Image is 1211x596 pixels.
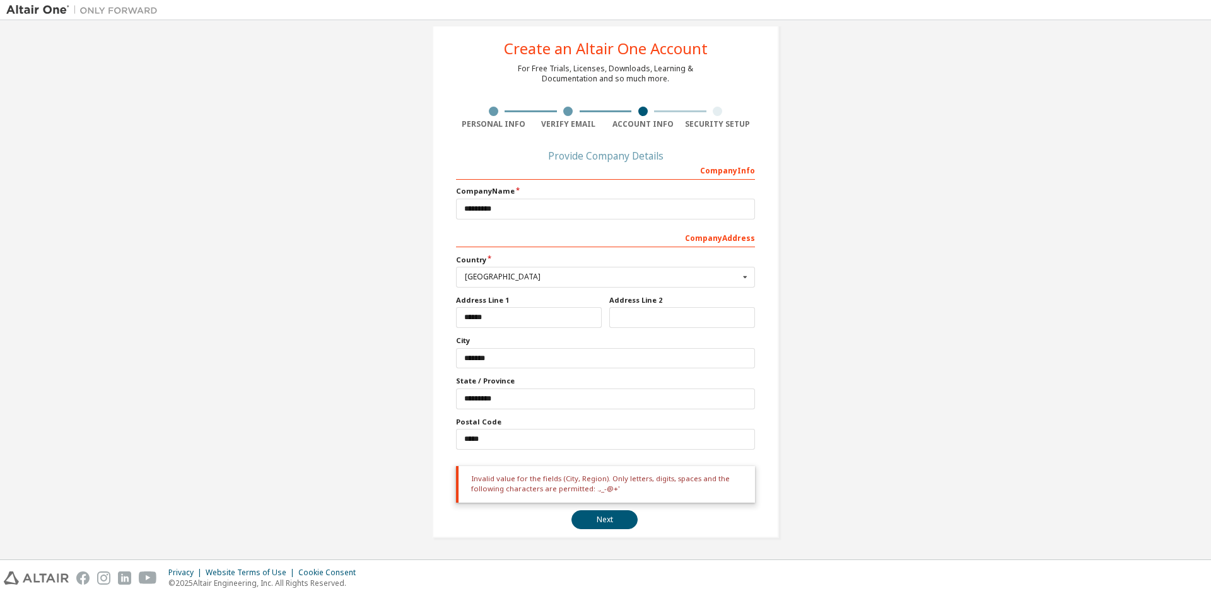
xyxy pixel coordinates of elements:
img: altair_logo.svg [4,571,69,585]
div: Create an Altair One Account [504,41,708,56]
div: Personal Info [456,119,531,129]
button: Next [571,510,638,529]
div: Privacy [168,568,206,578]
label: City [456,336,755,346]
div: For Free Trials, Licenses, Downloads, Learning & Documentation and so much more. [518,64,693,84]
img: youtube.svg [139,571,157,585]
div: Account Info [605,119,681,129]
img: instagram.svg [97,571,110,585]
img: linkedin.svg [118,571,131,585]
img: Altair One [6,4,164,16]
img: facebook.svg [76,571,90,585]
div: Cookie Consent [298,568,363,578]
div: Security Setup [681,119,756,129]
div: Company Address [456,227,755,247]
p: © 2025 Altair Engineering, Inc. All Rights Reserved. [168,578,363,588]
div: Verify Email [531,119,606,129]
div: Invalid value for the fields (City, Region). Only letters, digits, spaces and the following chara... [456,466,755,503]
label: State / Province [456,376,755,386]
label: Country [456,255,755,265]
div: Provide Company Details [456,152,755,160]
label: Address Line 2 [609,295,755,305]
label: Company Name [456,186,755,196]
div: Website Terms of Use [206,568,298,578]
div: [GEOGRAPHIC_DATA] [465,273,739,281]
div: Company Info [456,160,755,180]
label: Address Line 1 [456,295,602,305]
label: Postal Code [456,417,755,427]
